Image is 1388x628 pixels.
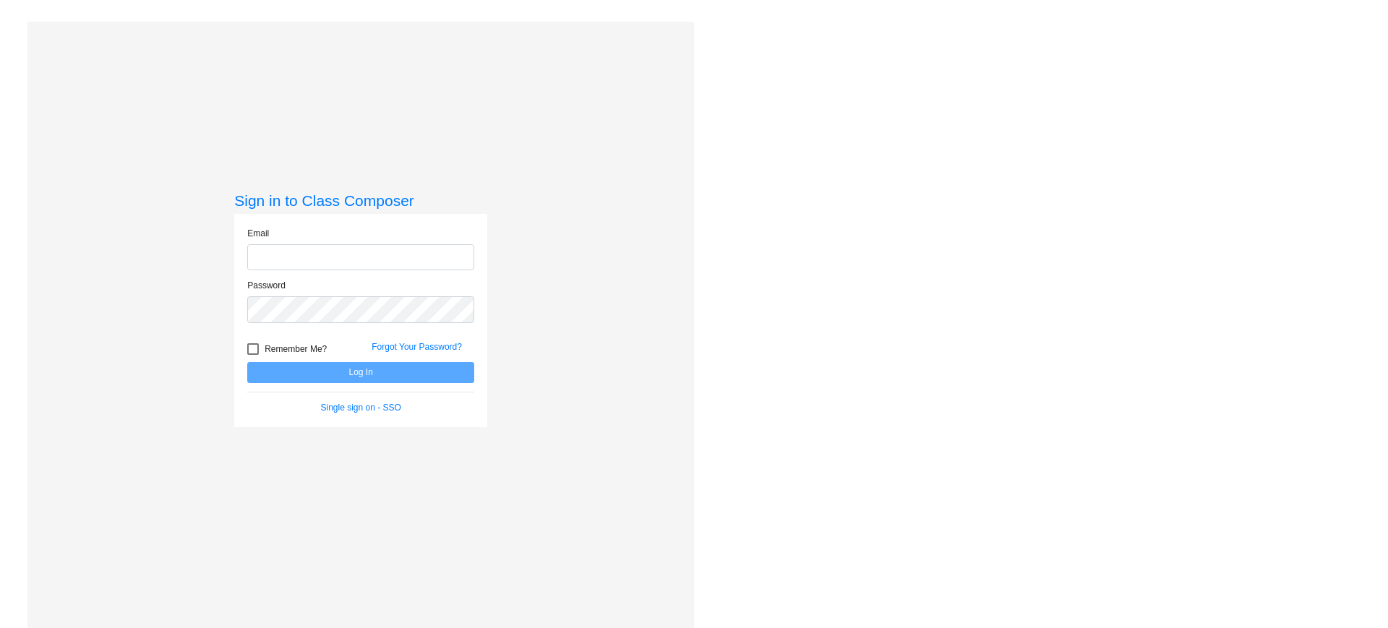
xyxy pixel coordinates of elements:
label: Password [247,279,286,292]
span: Remember Me? [265,340,327,358]
a: Single sign on - SSO [321,403,401,413]
a: Forgot Your Password? [372,342,462,352]
button: Log In [247,362,474,383]
label: Email [247,227,269,240]
h3: Sign in to Class Composer [234,192,487,210]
